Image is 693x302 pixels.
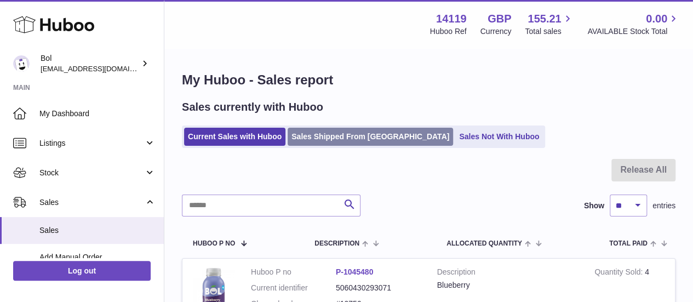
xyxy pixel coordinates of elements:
[488,12,511,26] strong: GBP
[13,261,151,281] a: Log out
[13,55,30,72] img: internalAdmin-14119@internal.huboo.com
[336,283,421,293] dd: 5060430293071
[652,201,675,211] span: entries
[251,283,336,293] dt: Current identifier
[437,280,579,290] div: Blueberry
[39,225,156,236] span: Sales
[587,26,680,37] span: AVAILABLE Stock Total
[41,64,161,73] span: [EMAIL_ADDRESS][DOMAIN_NAME]
[594,267,645,279] strong: Quantity Sold
[251,267,336,277] dt: Huboo P no
[39,197,144,208] span: Sales
[39,168,144,178] span: Stock
[39,109,156,119] span: My Dashboard
[446,240,522,247] span: ALLOCATED Quantity
[182,100,323,115] h2: Sales currently with Huboo
[525,26,574,37] span: Total sales
[182,71,675,89] h1: My Huboo - Sales report
[41,53,139,74] div: Bol
[314,240,359,247] span: Description
[609,240,648,247] span: Total paid
[436,12,467,26] strong: 14119
[184,128,285,146] a: Current Sales with Huboo
[480,26,512,37] div: Currency
[525,12,574,37] a: 155.21 Total sales
[587,12,680,37] a: 0.00 AVAILABLE Stock Total
[39,138,144,149] span: Listings
[528,12,561,26] span: 155.21
[430,26,467,37] div: Huboo Ref
[336,267,374,276] a: P-1045480
[646,12,667,26] span: 0.00
[39,252,156,263] span: Add Manual Order
[437,267,579,280] strong: Description
[193,240,235,247] span: Huboo P no
[288,128,453,146] a: Sales Shipped From [GEOGRAPHIC_DATA]
[455,128,543,146] a: Sales Not With Huboo
[584,201,604,211] label: Show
